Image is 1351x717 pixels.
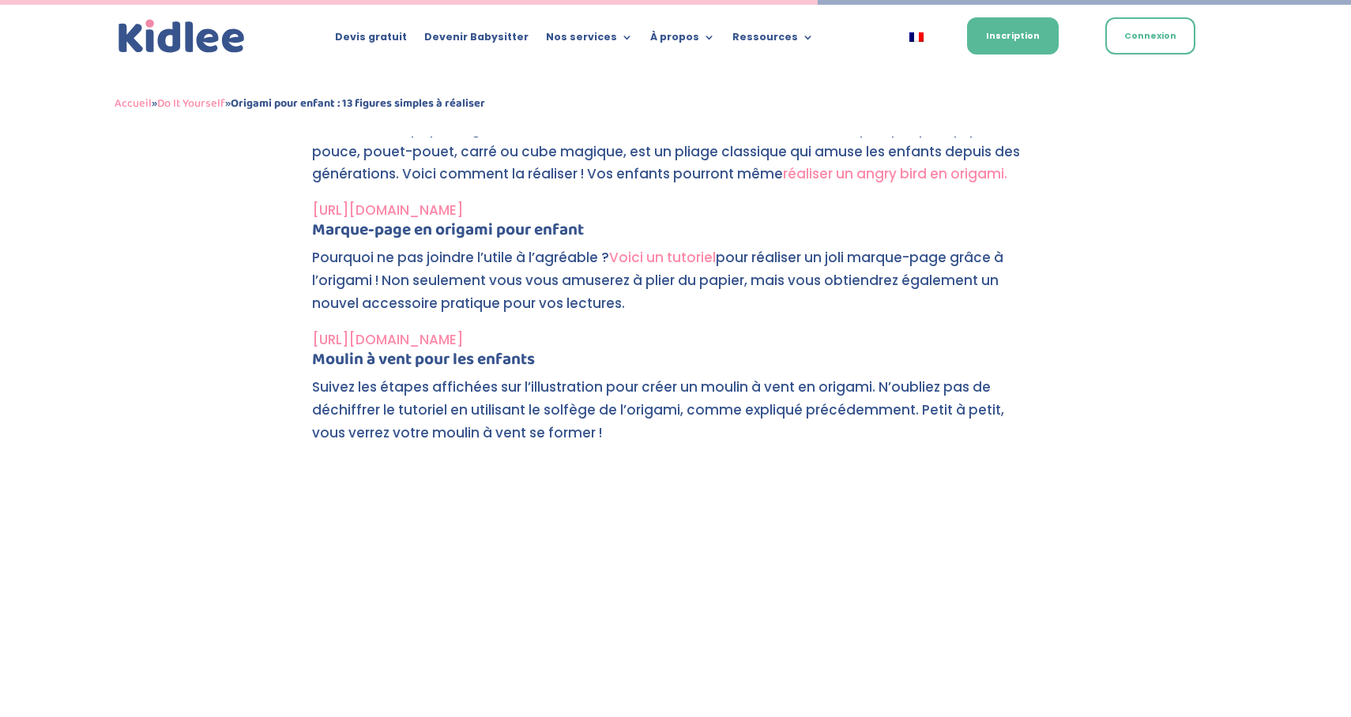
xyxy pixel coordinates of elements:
h4: Moulin à vent pour les enfants [312,351,1039,376]
a: [URL][DOMAIN_NAME] [312,201,463,220]
a: Accueil [115,94,152,113]
a: Nos services [546,32,633,49]
a: réaliser un angry bird en origami. [783,164,1007,183]
img: Français [909,32,924,42]
a: Devenir Babysitter [424,32,529,49]
span: » » [115,94,485,113]
strong: Origami pour enfant : 13 figures simples à réaliser [231,94,485,113]
a: Inscription [967,17,1059,54]
a: À propos [650,32,715,49]
a: Ressources [732,32,814,49]
p: La cocotte en papier, également connue sous les noms de salière, coin-coin, tap-tap, flip-flap, p... [312,118,1039,200]
a: Devis gratuit [335,32,407,49]
a: [URL][DOMAIN_NAME] [312,330,463,349]
a: Kidlee Logo [115,16,249,58]
a: Connexion [1105,17,1195,54]
img: logo_kidlee_bleu [115,16,249,58]
a: Voici un tutoriel [609,248,716,267]
h4: Marque-page en origami pour enfant [312,222,1039,246]
p: Suivez les étapes affichées sur l’illustration pour créer un moulin à vent en origami. N’oubliez ... [312,376,1039,458]
a: Do It Yourself [157,94,225,113]
p: Pourquoi ne pas joindre l’utile à l’agréable ? pour réaliser un joli marque-page grâce à l’origam... [312,246,1039,328]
